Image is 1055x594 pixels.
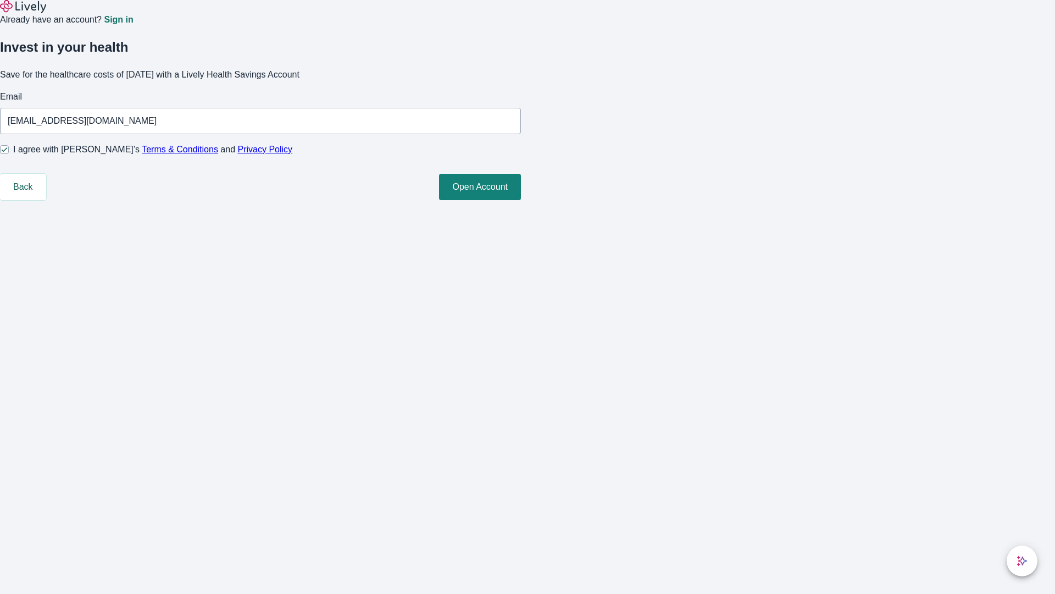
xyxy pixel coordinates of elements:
span: I agree with [PERSON_NAME]’s and [13,143,292,156]
a: Privacy Policy [238,145,293,154]
button: chat [1007,546,1037,576]
a: Sign in [104,15,133,24]
button: Open Account [439,174,521,200]
a: Terms & Conditions [142,145,218,154]
svg: Lively AI Assistant [1017,555,1028,566]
